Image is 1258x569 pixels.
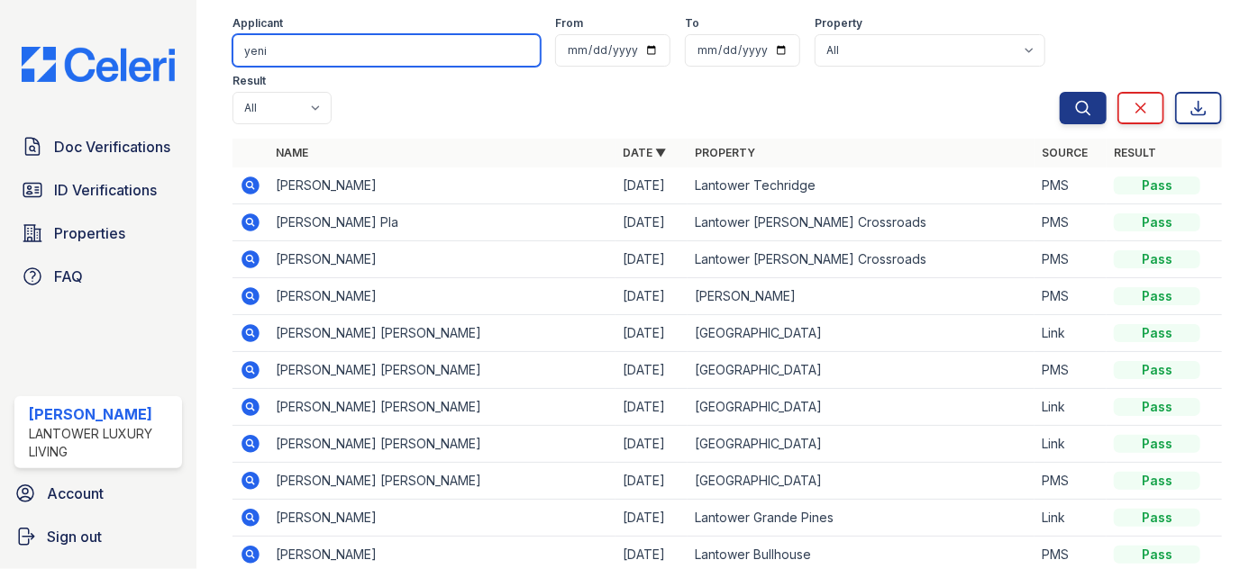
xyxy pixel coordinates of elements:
div: Pass [1114,324,1200,342]
td: PMS [1035,352,1107,389]
td: Lantower Techridge [688,167,1035,204]
div: Pass [1114,287,1200,305]
a: Result [1114,146,1156,159]
label: Result [232,74,266,88]
td: Lantower Grande Pines [688,500,1035,537]
div: Pass [1114,361,1200,379]
label: From [555,16,583,31]
a: Doc Verifications [14,129,182,165]
a: Name [276,146,308,159]
img: CE_Logo_Blue-a8612792a0a2168367f1c8372b55b34899dd931a85d93a1a3d3e32e68fde9ad4.png [7,47,189,81]
td: [DATE] [615,204,688,241]
span: Sign out [47,526,102,547]
div: Lantower Luxury Living [29,425,175,461]
td: [DATE] [615,463,688,500]
td: [PERSON_NAME] [PERSON_NAME] [269,352,615,389]
td: [GEOGRAPHIC_DATA] [688,389,1035,426]
div: Pass [1114,176,1200,194]
span: Properties [54,222,125,244]
td: Lantower [PERSON_NAME] Crossroads [688,241,1035,278]
td: [DATE] [615,241,688,278]
td: [DATE] [615,278,688,315]
td: [GEOGRAPHIC_DATA] [688,463,1035,500]
span: Doc Verifications [54,136,170,158]
td: [DATE] [615,389,688,426]
div: Pass [1114,250,1200,268]
div: Pass [1114,472,1200,490]
a: ID Verifications [14,172,182,208]
div: [PERSON_NAME] [29,403,175,425]
td: [GEOGRAPHIC_DATA] [688,426,1035,463]
a: Source [1042,146,1088,159]
td: [GEOGRAPHIC_DATA] [688,315,1035,352]
div: Pass [1114,509,1200,527]
a: Property [695,146,755,159]
label: Property [815,16,862,31]
div: Pass [1114,435,1200,453]
div: Pass [1114,398,1200,416]
td: [GEOGRAPHIC_DATA] [688,352,1035,389]
td: PMS [1035,167,1107,204]
a: Sign out [7,519,189,555]
td: [DATE] [615,352,688,389]
a: FAQ [14,258,182,294]
td: [PERSON_NAME] [269,167,615,204]
a: Account [7,475,189,511]
span: FAQ [54,266,83,287]
td: [PERSON_NAME] [PERSON_NAME] [269,389,615,426]
td: [PERSON_NAME] [PERSON_NAME] [269,315,615,352]
td: Lantower [PERSON_NAME] Crossroads [688,204,1035,241]
td: Link [1035,315,1107,352]
td: Link [1035,500,1107,537]
td: [PERSON_NAME] [269,278,615,315]
a: Properties [14,215,182,251]
td: PMS [1035,204,1107,241]
input: Search by name or phone number [232,34,541,67]
td: [PERSON_NAME] [PERSON_NAME] [269,463,615,500]
td: [DATE] [615,426,688,463]
div: Pass [1114,213,1200,231]
td: [PERSON_NAME] [269,241,615,278]
label: Applicant [232,16,283,31]
div: Pass [1114,546,1200,564]
td: PMS [1035,278,1107,315]
td: PMS [1035,463,1107,500]
td: [DATE] [615,167,688,204]
td: [PERSON_NAME] [PERSON_NAME] [269,426,615,463]
td: Link [1035,389,1107,426]
td: Link [1035,426,1107,463]
td: [PERSON_NAME] Pla [269,204,615,241]
span: Account [47,483,104,504]
td: [PERSON_NAME] [269,500,615,537]
span: ID Verifications [54,179,157,201]
td: PMS [1035,241,1107,278]
td: [DATE] [615,500,688,537]
label: To [685,16,699,31]
a: Date ▼ [623,146,666,159]
td: [PERSON_NAME] [688,278,1035,315]
td: [DATE] [615,315,688,352]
